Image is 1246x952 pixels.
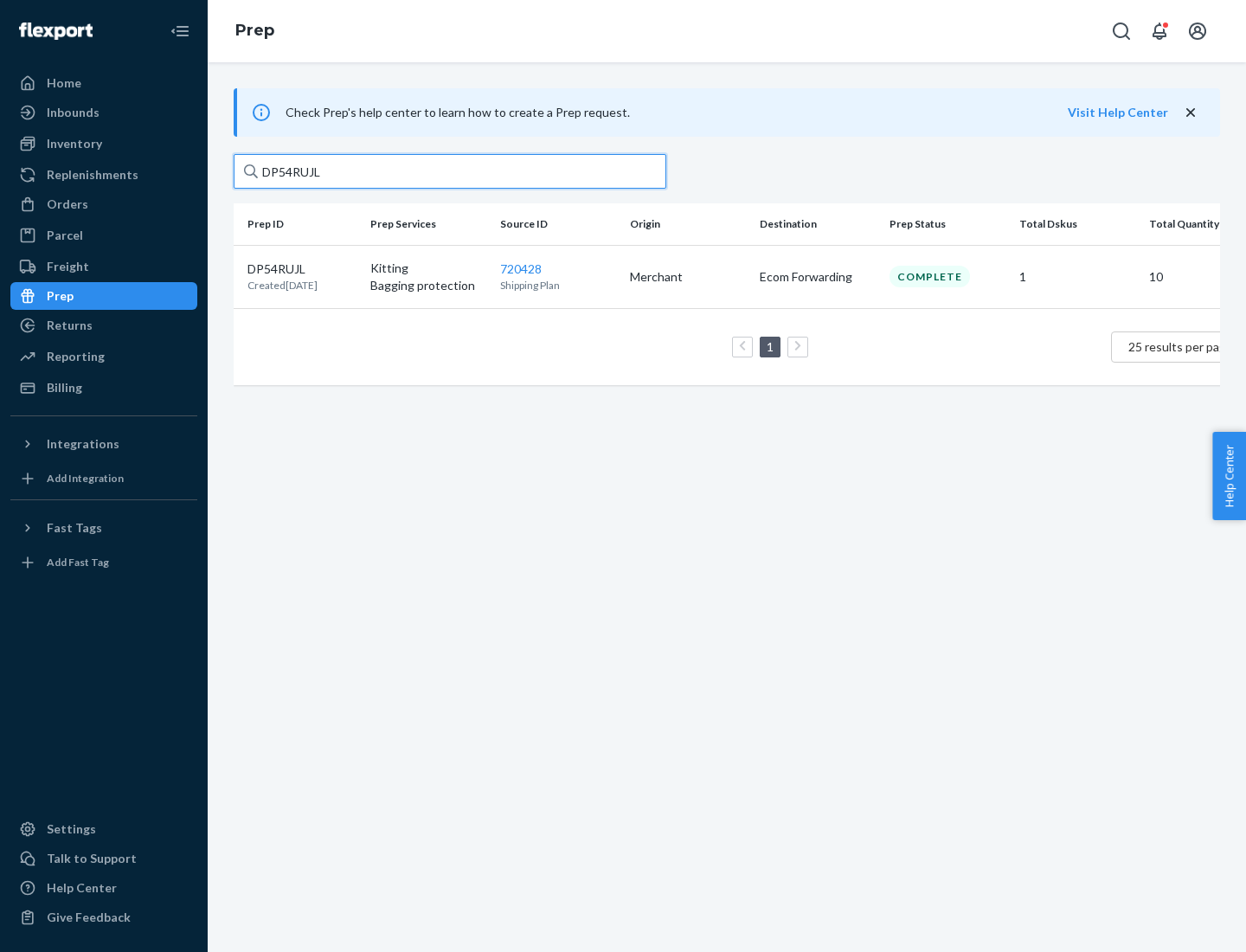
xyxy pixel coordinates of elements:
[47,820,96,838] div: Settings
[47,135,102,152] div: Inventory
[47,104,100,121] div: Inbounds
[47,471,124,486] div: Add Integration
[47,227,83,244] div: Parcel
[763,339,777,354] a: Page 1 is your current page
[10,222,197,249] a: Parcel
[890,266,970,287] div: Complete
[10,514,197,542] button: Fast Tags
[234,154,666,189] input: Search prep jobs
[47,317,93,334] div: Returns
[500,278,616,293] p: Shipping Plan
[1180,14,1215,48] button: Open account menu
[1212,432,1246,520] button: Help Center
[47,166,138,183] div: Replenishments
[500,261,542,276] a: 720428
[10,130,197,158] a: Inventory
[47,850,137,867] div: Talk to Support
[234,203,363,245] th: Prep ID
[10,343,197,370] a: Reporting
[1128,339,1233,354] span: 25 results per page
[1182,104,1199,122] button: close
[760,268,876,286] p: Ecom Forwarding
[10,430,197,458] button: Integrations
[47,258,89,275] div: Freight
[1104,14,1139,48] button: Open Search Box
[47,909,131,926] div: Give Feedback
[1012,203,1142,245] th: Total Dskus
[47,879,117,897] div: Help Center
[10,465,197,492] a: Add Integration
[10,312,197,339] a: Returns
[47,379,82,396] div: Billing
[47,196,88,213] div: Orders
[10,282,197,310] a: Prep
[10,815,197,843] a: Settings
[10,845,197,872] a: Talk to Support
[363,203,493,245] th: Prep Services
[47,519,102,537] div: Fast Tags
[10,904,197,931] button: Give Feedback
[10,99,197,126] a: Inbounds
[19,23,93,40] img: Flexport logo
[10,161,197,189] a: Replenishments
[10,253,197,280] a: Freight
[370,277,486,294] p: Bagging protection
[47,435,119,453] div: Integrations
[370,260,486,277] p: Kitting
[222,6,288,56] ol: breadcrumbs
[10,549,197,576] a: Add Fast Tag
[1068,104,1168,121] button: Visit Help Center
[883,203,1012,245] th: Prep Status
[10,374,197,402] a: Billing
[493,203,623,245] th: Source ID
[235,21,274,40] a: Prep
[623,203,753,245] th: Origin
[286,105,630,119] span: Check Prep's help center to learn how to create a Prep request.
[47,74,81,92] div: Home
[630,268,746,286] p: Merchant
[247,278,318,293] p: Created [DATE]
[10,190,197,218] a: Orders
[753,203,883,245] th: Destination
[247,261,318,278] p: DP54RUJL
[1142,14,1177,48] button: Open notifications
[10,69,197,97] a: Home
[47,348,105,365] div: Reporting
[47,287,74,305] div: Prep
[47,555,109,569] div: Add Fast Tag
[163,14,197,48] button: Close Navigation
[1019,268,1135,286] p: 1
[10,874,197,902] a: Help Center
